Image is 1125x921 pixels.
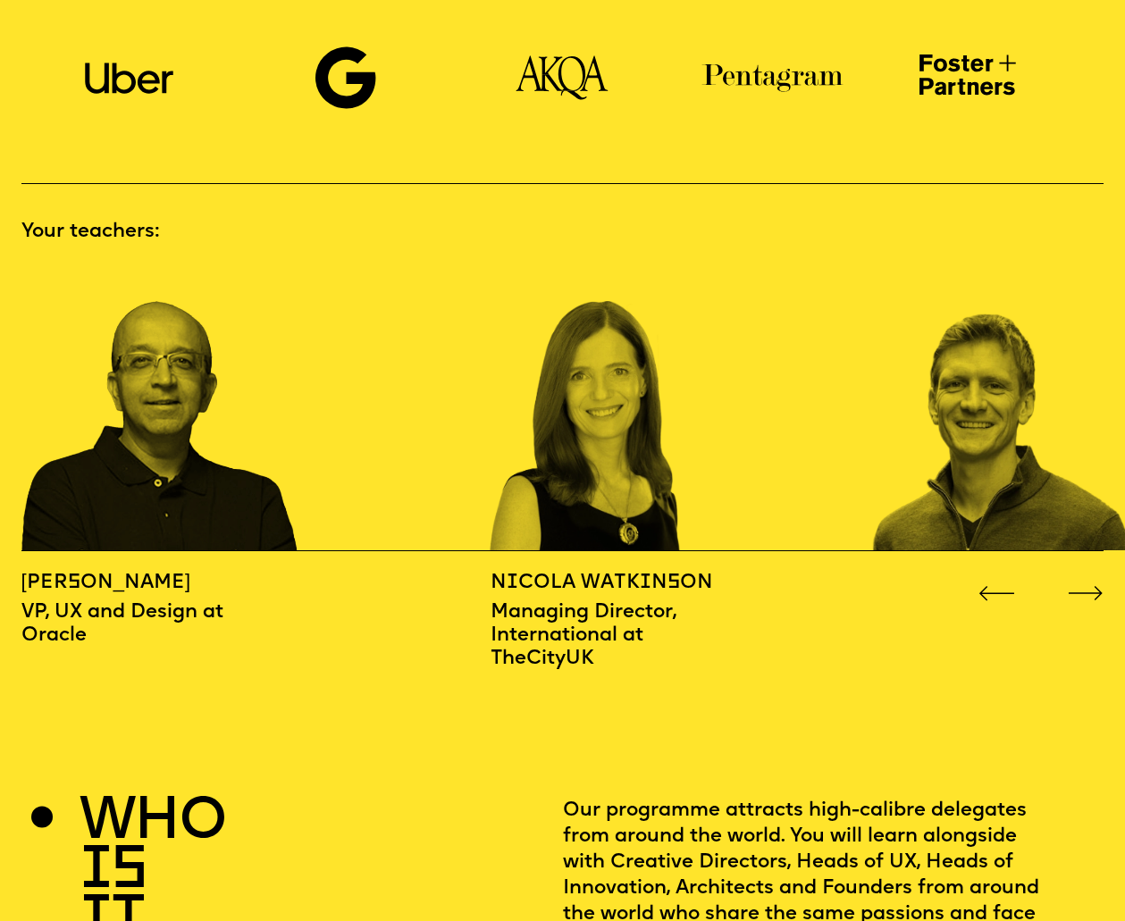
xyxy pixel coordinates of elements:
[978,580,1015,595] button: Go to previous slide
[640,573,651,593] span: i
[1068,580,1104,595] button: Go to next slide
[80,842,111,900] span: i
[21,570,491,596] p: [PERSON_NAME]
[21,596,491,648] p: VP, UX and Design at Oracle
[507,573,518,593] span: i
[491,570,873,596] p: N cola Watk nson
[21,219,1104,245] p: Your teachers:
[491,596,873,671] p: Managing Director, International at TheCityUK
